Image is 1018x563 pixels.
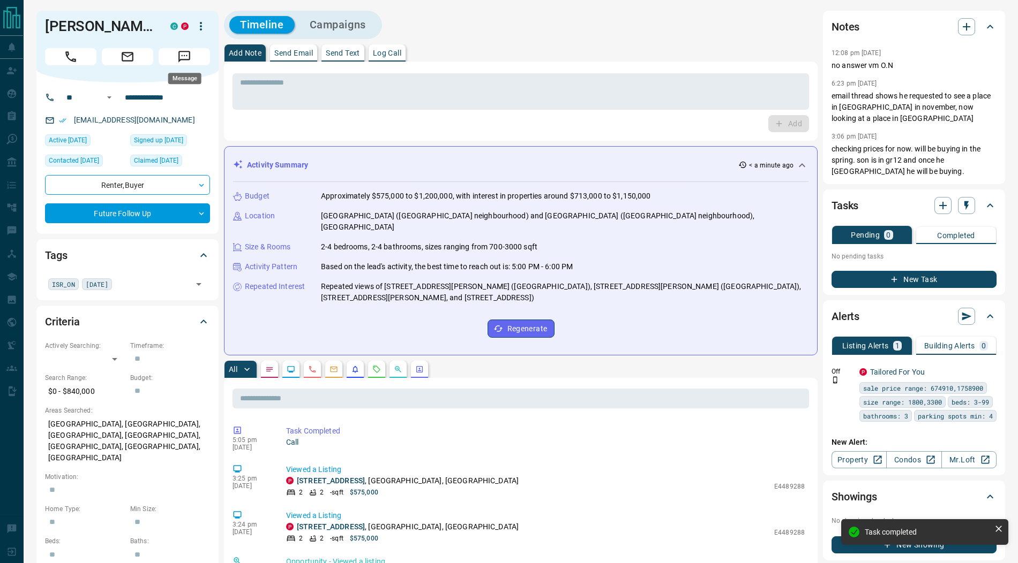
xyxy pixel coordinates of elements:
[130,536,210,546] p: Baths:
[287,365,295,374] svg: Lead Browsing Activity
[286,464,805,475] p: Viewed a Listing
[286,437,805,448] p: Call
[832,14,997,40] div: Notes
[130,341,210,351] p: Timeframe:
[52,279,75,290] span: ISR_ON
[45,175,210,195] div: Renter , Buyer
[45,341,125,351] p: Actively Searching:
[373,49,401,57] p: Log Call
[832,367,853,376] p: Off
[245,281,305,292] p: Repeated Interest
[859,368,867,376] div: property.ca
[229,49,261,57] p: Add Note
[832,197,858,214] h2: Tasks
[297,476,365,485] a: [STREET_ADDRESS]
[941,451,997,468] a: Mr.Loft
[45,242,210,268] div: Tags
[308,365,317,374] svg: Calls
[832,376,839,384] svg: Push Notification Only
[865,528,990,536] div: Task completed
[49,135,87,146] span: Active [DATE]
[832,18,859,35] h2: Notes
[330,365,338,374] svg: Emails
[832,143,997,177] p: checking prices for now. will be buying in the spring. son is in gr12 and once he [GEOGRAPHIC_DAT...
[851,231,880,239] p: Pending
[299,534,303,543] p: 2
[233,528,270,536] p: [DATE]
[45,536,125,546] p: Beds:
[321,210,809,233] p: [GEOGRAPHIC_DATA] ([GEOGRAPHIC_DATA] neighbourhood) and [GEOGRAPHIC_DATA] ([GEOGRAPHIC_DATA] neig...
[229,16,295,34] button: Timeline
[286,477,294,484] div: property.ca
[191,277,206,292] button: Open
[832,90,997,124] p: email thread shows he requested to see a place in [GEOGRAPHIC_DATA] in november, now looking at a...
[45,247,67,264] h2: Tags
[895,342,900,349] p: 1
[59,117,66,124] svg: Email Verified
[832,248,997,264] p: No pending tasks
[350,534,378,543] p: $575,000
[321,191,650,202] p: Approximately $575,000 to $1,200,000, with interest in properties around $713,000 to $1,150,000
[49,155,99,166] span: Contacted [DATE]
[297,522,365,531] a: [STREET_ADDRESS]
[74,116,195,124] a: [EMAIL_ADDRESS][DOMAIN_NAME]
[863,410,908,421] span: bathrooms: 3
[832,49,881,57] p: 12:08 pm [DATE]
[103,91,116,104] button: Open
[45,203,210,223] div: Future Follow Up
[952,397,989,407] span: beds: 3-99
[832,303,997,329] div: Alerts
[330,534,343,543] p: - sqft
[863,397,942,407] span: size range: 1800,3300
[86,279,109,290] span: [DATE]
[372,365,381,374] svg: Requests
[299,488,303,497] p: 2
[233,155,809,175] div: Activity Summary< a minute ago
[45,406,210,415] p: Areas Searched:
[229,366,237,373] p: All
[45,134,125,149] div: Sat Sep 13 2025
[488,319,555,338] button: Regenerate
[832,80,877,87] p: 6:23 pm [DATE]
[247,159,308,171] p: Activity Summary
[982,342,986,349] p: 0
[45,504,125,514] p: Home Type:
[886,451,941,468] a: Condos
[233,482,270,490] p: [DATE]
[45,309,210,334] div: Criteria
[832,60,997,71] p: no answer vm O.N
[774,528,805,537] p: E4489288
[130,134,210,149] div: Sat Aug 29 2020
[924,342,975,349] p: Building Alerts
[130,373,210,383] p: Budget:
[321,261,573,272] p: Based on the lead's activity, the best time to reach out is: 5:00 PM - 6:00 PM
[832,193,997,218] div: Tasks
[233,444,270,451] p: [DATE]
[832,308,859,325] h2: Alerts
[749,161,794,170] p: < a minute ago
[832,536,997,553] button: New Showing
[245,191,270,202] p: Budget
[45,472,210,482] p: Motivation:
[832,133,877,140] p: 3:06 pm [DATE]
[274,49,313,57] p: Send Email
[45,313,80,330] h2: Criteria
[321,241,537,253] p: 2-4 bedrooms, 2-4 bathrooms, sizes ranging from 700-3000 sqft
[45,48,96,65] span: Call
[299,16,377,34] button: Campaigns
[320,488,324,497] p: 2
[886,231,890,239] p: 0
[842,342,889,349] p: Listing Alerts
[233,521,270,528] p: 3:24 pm
[832,488,877,505] h2: Showings
[297,475,519,486] p: , [GEOGRAPHIC_DATA], [GEOGRAPHIC_DATA]
[168,73,201,84] div: Message
[233,436,270,444] p: 5:05 pm
[170,22,178,30] div: condos.ca
[870,368,925,376] a: Tailored For You
[102,48,153,65] span: Email
[45,373,125,383] p: Search Range:
[832,484,997,509] div: Showings
[245,210,275,222] p: Location
[265,365,274,374] svg: Notes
